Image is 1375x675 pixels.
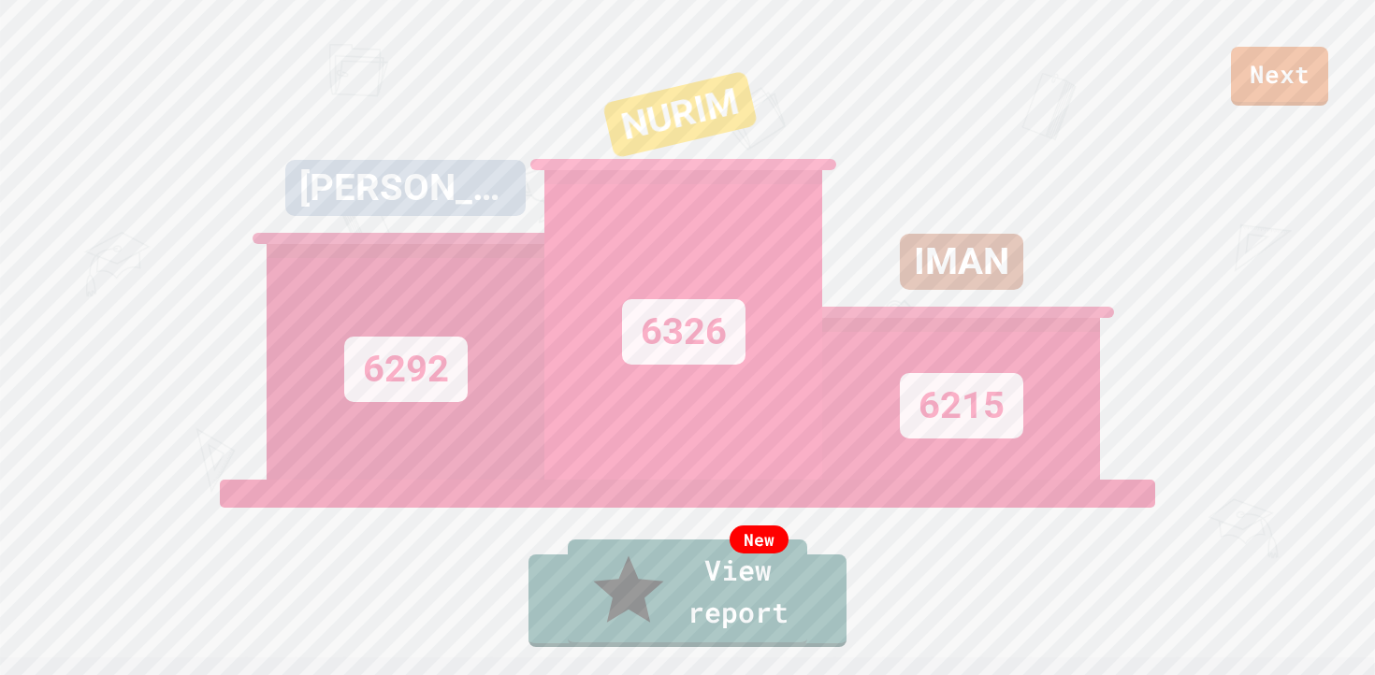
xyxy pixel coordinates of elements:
[730,525,789,553] div: New
[1231,47,1328,106] a: Next
[344,337,468,402] div: 6292
[285,160,526,216] div: [PERSON_NAME]
[568,539,807,646] a: View report
[602,70,759,158] div: NURIM
[900,234,1023,290] div: IMAN
[622,299,745,365] div: 6326
[900,373,1023,438] div: 6215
